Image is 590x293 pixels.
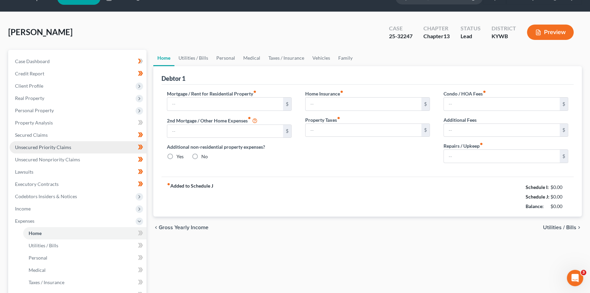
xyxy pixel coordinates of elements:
[167,182,213,211] strong: Added to Schedule J
[461,32,481,40] div: Lead
[167,125,283,138] input: --
[10,153,146,166] a: Unsecured Nonpriority Claims
[10,141,146,153] a: Unsecured Priority Claims
[167,116,258,124] label: 2nd Mortgage / Other Home Expenses
[15,169,33,175] span: Lawsuits
[153,225,208,230] button: chevron_left Gross Yearly Income
[15,58,50,64] span: Case Dashboard
[444,90,486,97] label: Condo / HOA Fees
[567,270,583,286] iframe: Intercom live chat
[560,98,568,111] div: $
[23,252,146,264] a: Personal
[15,218,34,224] span: Expenses
[543,225,582,230] button: Utilities / Bills chevron_right
[15,83,43,89] span: Client Profile
[264,50,308,66] a: Taxes / Insurance
[444,116,477,123] label: Additional Fees
[10,166,146,178] a: Lawsuits
[167,143,292,150] label: Additional non-residential property expenses?
[15,157,80,162] span: Unsecured Nonpriority Claims
[423,32,450,40] div: Chapter
[212,50,239,66] a: Personal
[167,182,170,186] i: fiber_manual_record
[159,225,208,230] span: Gross Yearly Income
[337,116,340,120] i: fiber_manual_record
[581,270,586,275] span: 3
[10,68,146,80] a: Credit Report
[444,98,560,111] input: --
[543,225,576,230] span: Utilities / Bills
[29,255,47,261] span: Personal
[389,32,413,40] div: 25-32247
[550,184,569,191] div: $0.00
[334,50,357,66] a: Family
[492,25,516,32] div: District
[550,193,569,200] div: $0.00
[492,32,516,40] div: KYWB
[15,193,77,199] span: Codebtors Insiders & Notices
[201,153,208,160] label: No
[444,142,483,149] label: Repairs / Upkeep
[176,153,184,160] label: Yes
[15,71,44,76] span: Credit Report
[283,125,291,138] div: $
[526,203,544,209] strong: Balance:
[283,98,291,111] div: $
[389,25,413,32] div: Case
[10,117,146,129] a: Property Analysis
[239,50,264,66] a: Medical
[23,264,146,276] a: Medical
[444,150,560,163] input: --
[10,178,146,190] a: Executory Contracts
[29,230,42,236] span: Home
[526,184,549,190] strong: Schedule I:
[560,150,568,163] div: $
[253,90,257,93] i: fiber_manual_record
[248,116,251,120] i: fiber_manual_record
[29,267,46,273] span: Medical
[421,98,430,111] div: $
[305,116,340,123] label: Property Taxes
[421,124,430,137] div: $
[174,50,212,66] a: Utilities / Bills
[305,90,343,97] label: Home Insurance
[340,90,343,93] i: fiber_manual_record
[29,243,58,248] span: Utilities / Bills
[483,90,486,93] i: fiber_manual_record
[8,27,73,37] span: [PERSON_NAME]
[461,25,481,32] div: Status
[15,120,53,126] span: Property Analysis
[306,98,421,111] input: --
[526,194,549,200] strong: Schedule J:
[550,203,569,210] div: $0.00
[23,276,146,289] a: Taxes / Insurance
[167,90,257,97] label: Mortgage / Rent for Residential Property
[23,239,146,252] a: Utilities / Bills
[423,25,450,32] div: Chapter
[10,55,146,68] a: Case Dashboard
[15,132,48,138] span: Secured Claims
[444,124,560,137] input: --
[15,107,54,113] span: Personal Property
[527,25,574,40] button: Preview
[15,95,44,101] span: Real Property
[15,181,59,187] span: Executory Contracts
[29,279,64,285] span: Taxes / Insurance
[480,142,483,146] i: fiber_manual_record
[23,227,146,239] a: Home
[10,129,146,141] a: Secured Claims
[444,33,450,39] span: 13
[308,50,334,66] a: Vehicles
[306,124,421,137] input: --
[153,50,174,66] a: Home
[560,124,568,137] div: $
[167,98,283,111] input: --
[153,225,159,230] i: chevron_left
[15,206,31,211] span: Income
[576,225,582,230] i: chevron_right
[15,144,71,150] span: Unsecured Priority Claims
[161,74,185,83] div: Debtor 1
